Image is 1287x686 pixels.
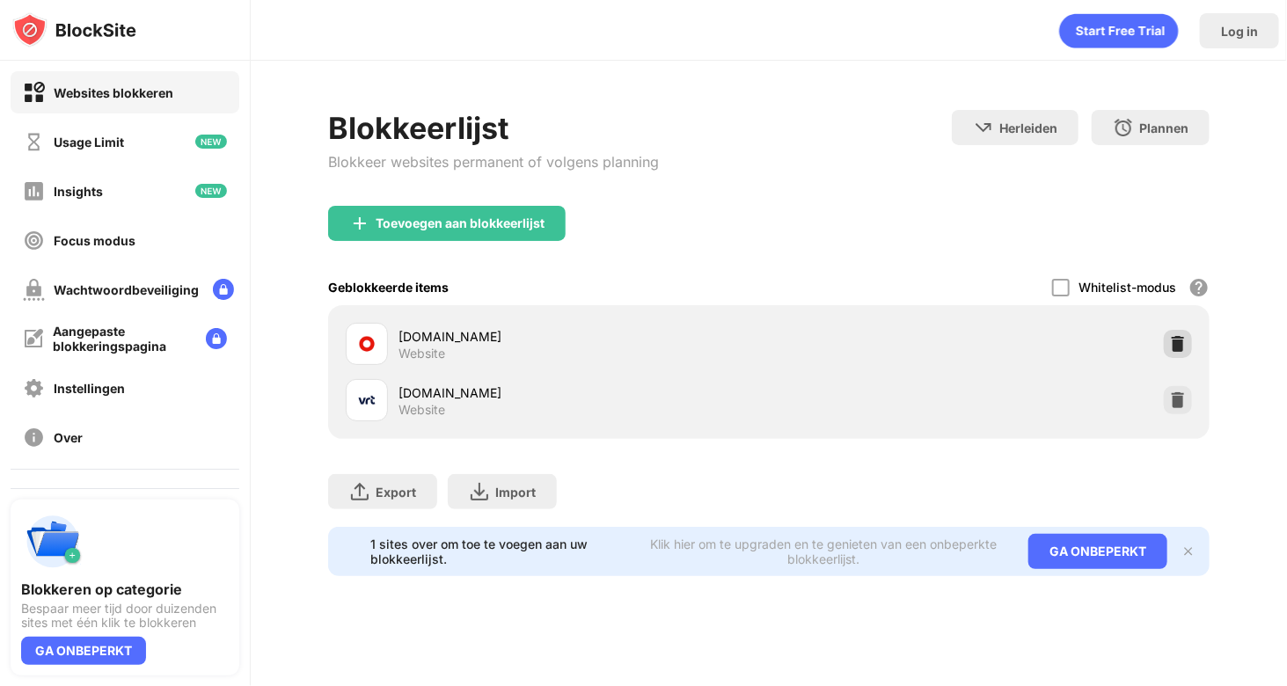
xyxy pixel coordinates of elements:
div: animation [1059,13,1179,48]
div: [DOMAIN_NAME] [399,383,769,402]
img: lock-menu.svg [206,328,227,349]
div: Websites blokkeren [54,85,173,100]
div: Geblokkeerde items [328,280,449,295]
img: new-icon.svg [195,184,227,198]
img: lock-menu.svg [213,279,234,300]
div: Blokkeerlijst [328,110,659,146]
img: push-categories.svg [21,510,84,573]
img: block-on.svg [23,82,45,104]
div: Bespaar meer tijd door duizenden sites met één klik te blokkeren [21,602,229,630]
div: [DOMAIN_NAME] [399,327,769,346]
div: Toevoegen aan blokkeerlijst [376,216,545,230]
div: Usage Limit [54,135,124,150]
img: favicons [356,390,377,411]
img: x-button.svg [1181,544,1196,558]
div: Export [376,485,416,500]
img: settings-off.svg [23,377,45,399]
div: Herleiden [999,120,1057,135]
div: Website [399,402,445,418]
div: Aangepaste blokkeringspagina [53,324,192,354]
img: customize-block-page-off.svg [23,328,44,349]
div: Insights [54,184,103,199]
img: focus-off.svg [23,230,45,252]
div: Website [399,346,445,361]
div: Import [495,485,536,500]
div: Blokkeer websites permanent of volgens planning [328,153,659,171]
div: Wachtwoordbeveiliging [54,282,199,297]
div: Log in [1221,24,1258,39]
div: Plannen [1139,120,1188,135]
img: time-usage-off.svg [23,131,45,153]
div: Instellingen [54,381,125,396]
img: insights-off.svg [23,180,45,202]
div: 1 sites over om toe te voegen aan uw blokkeerlijst. [370,536,629,566]
img: logo-blocksite.svg [12,12,136,47]
div: Whitelist-modus [1079,280,1176,295]
img: new-icon.svg [195,135,227,149]
div: Blokkeren op categorie [21,580,229,598]
div: Focus modus [54,233,135,248]
img: password-protection-off.svg [23,279,45,301]
div: Klik hier om te upgraden en te genieten van een onbeperkte blokkeerlijst. [640,536,1007,566]
img: favicons [356,333,377,354]
img: about-off.svg [23,427,45,449]
div: Over [54,430,83,445]
div: GA ONBEPERKT [1028,534,1167,569]
div: GA ONBEPERKT [21,637,146,665]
